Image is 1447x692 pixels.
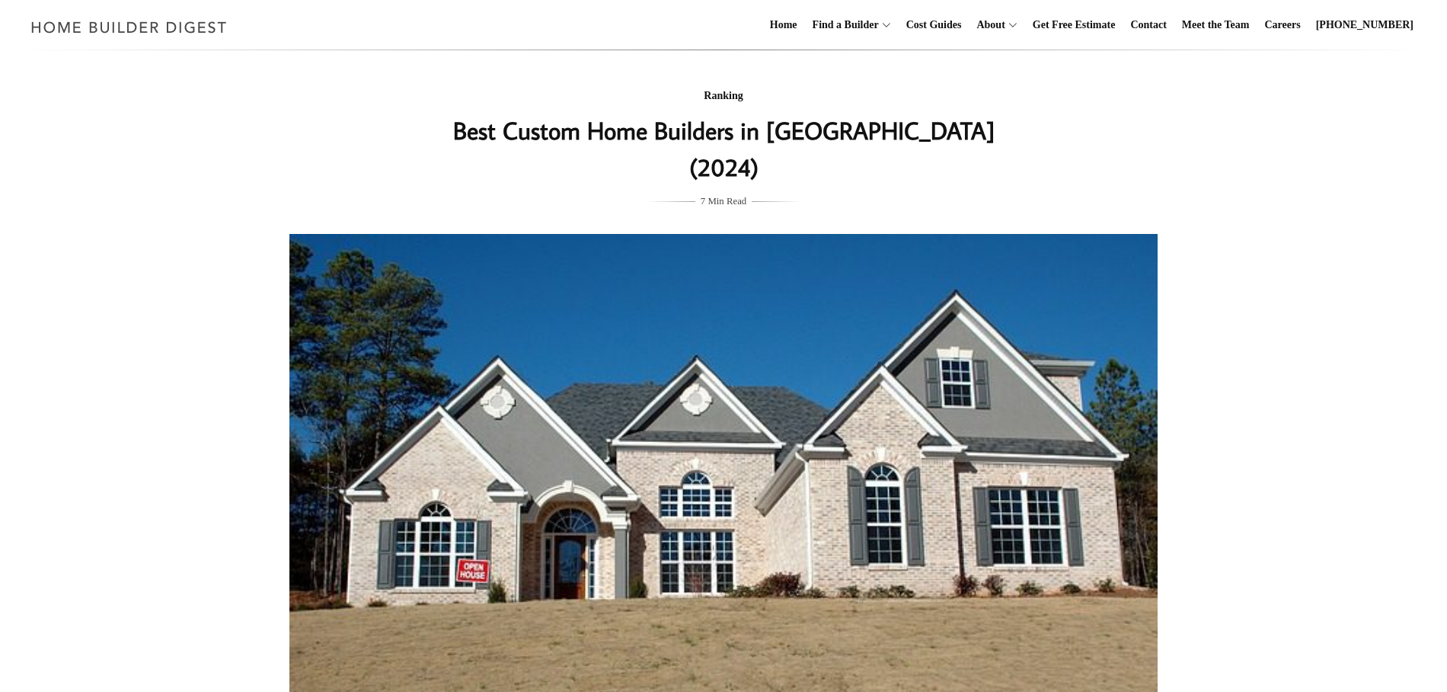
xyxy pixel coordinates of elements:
img: Home Builder Digest [24,12,234,42]
a: Get Free Estimate [1027,1,1122,50]
a: Meet the Team [1176,1,1256,50]
span: 7 Min Read [701,193,746,210]
a: Home [764,1,803,50]
a: Ranking [704,90,743,101]
a: Find a Builder [807,1,879,50]
a: Cost Guides [900,1,968,50]
h1: Best Custom Home Builders in [GEOGRAPHIC_DATA] (2024) [420,112,1027,185]
a: Contact [1124,1,1172,50]
a: [PHONE_NUMBER] [1310,1,1420,50]
a: Careers [1259,1,1307,50]
a: About [970,1,1005,50]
